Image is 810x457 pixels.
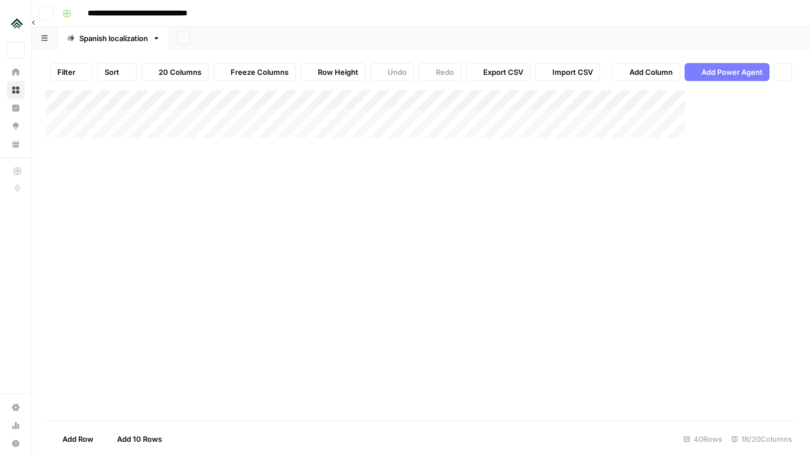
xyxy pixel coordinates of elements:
[552,66,593,78] span: Import CSV
[7,99,25,117] a: Insights
[213,63,296,81] button: Freeze Columns
[57,66,75,78] span: Filter
[7,135,25,153] a: Your Data
[7,416,25,434] a: Usage
[370,63,414,81] button: Undo
[318,66,358,78] span: Row Height
[141,63,209,81] button: 20 Columns
[7,63,25,81] a: Home
[685,63,769,81] button: Add Power Agent
[629,66,673,78] span: Add Column
[50,63,93,81] button: Filter
[231,66,289,78] span: Freeze Columns
[679,430,727,448] div: 40 Rows
[100,430,169,448] button: Add 10 Rows
[117,433,162,445] span: Add 10 Rows
[418,63,461,81] button: Redo
[535,63,600,81] button: Import CSV
[436,66,454,78] span: Redo
[7,434,25,452] button: Help + Support
[97,63,137,81] button: Sort
[7,9,25,37] button: Workspace: Uplisting
[7,117,25,135] a: Opportunities
[466,63,530,81] button: Export CSV
[62,433,93,445] span: Add Row
[483,66,523,78] span: Export CSV
[300,63,366,81] button: Row Height
[7,398,25,416] a: Settings
[727,430,796,448] div: 18/20 Columns
[7,13,27,33] img: Uplisting Logo
[79,33,148,44] div: Spanish localization
[57,27,170,50] a: Spanish localization
[612,63,680,81] button: Add Column
[7,81,25,99] a: Browse
[159,66,201,78] span: 20 Columns
[105,66,119,78] span: Sort
[388,66,407,78] span: Undo
[46,430,100,448] button: Add Row
[701,66,763,78] span: Add Power Agent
